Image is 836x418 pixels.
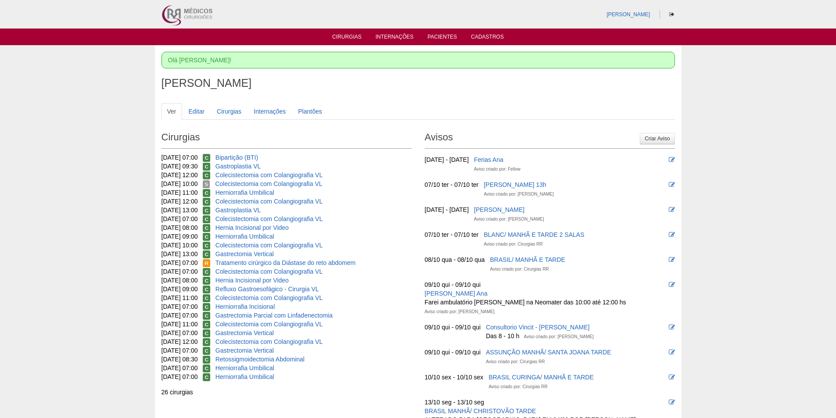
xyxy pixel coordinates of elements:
span: Confirmada [203,373,210,381]
div: Aviso criado por: Fellow [474,165,520,174]
span: [DATE] 08:00 [161,224,198,231]
span: [DATE] 13:00 [161,250,198,257]
span: Confirmada [203,163,210,171]
i: Editar [669,232,675,238]
div: Aviso criado por: Cirurgias RR [488,382,547,391]
span: Confirmada [203,312,210,320]
div: Aviso criado por: [PERSON_NAME] [474,215,544,224]
span: [DATE] 10:00 [161,242,198,249]
span: Confirmada [203,277,210,285]
a: Ferias Ana [474,156,503,163]
span: [DATE] 07:00 [161,329,198,336]
span: [DATE] 07:00 [161,312,198,319]
span: [DATE] 12:00 [161,338,198,345]
span: [DATE] 07:00 [161,259,198,266]
a: Hernia Incisional por Video [215,224,289,231]
a: Gastrectomia Vertical [215,347,274,354]
a: Internações [376,34,414,43]
i: Editar [669,282,675,288]
a: Consultorio Vincit - [PERSON_NAME] [486,324,589,331]
span: Confirmada [203,294,210,302]
i: Sair [669,12,674,17]
i: Editar [669,349,675,355]
a: Plantões [292,103,327,120]
div: Aviso criado por: [PERSON_NAME] [425,307,495,316]
a: Colecistectomia com Colangiografia VL [215,294,323,301]
a: Bipartição (BTI) [215,154,258,161]
div: Aviso criado por: Cirurgias RR [490,265,549,274]
a: Gastrectomia Parcial com Linfadenectomia [215,312,333,319]
div: 07/10 ter - 07/10 ter [425,180,479,189]
span: [DATE] 07:00 [161,215,198,222]
span: [DATE] 09:00 [161,286,198,293]
span: [DATE] 07:00 [161,347,198,354]
a: [PERSON_NAME] 13h [484,181,546,188]
a: BRASIL CURINGA/ MANHÃ E TARDE [488,374,593,381]
span: [DATE] 13:00 [161,207,198,214]
div: Farei ambulatório [PERSON_NAME] na Neomater das 10:00 até 12:00 hs [425,298,626,307]
a: Tratamento cirúrgico da Diástase do reto abdomem [215,259,355,266]
span: Confirmada [203,250,210,258]
i: Editar [669,182,675,188]
div: Aviso criado por: Cirurgias RR [486,357,545,366]
span: Confirmada [203,268,210,276]
span: Confirmada [203,356,210,364]
h2: Avisos [425,129,675,149]
div: 09/10 qui - 09/10 qui [425,280,481,289]
span: Confirmada [203,242,210,250]
span: Confirmada [203,286,210,293]
a: Editar [183,103,211,120]
a: Herniorrafia Umbilical [215,189,274,196]
span: [DATE] 07:00 [161,373,198,380]
span: Confirmada [203,364,210,372]
a: Colecistectomia com Colangiografia VL [215,198,323,205]
span: Confirmada [203,233,210,241]
span: [DATE] 08:30 [161,356,198,363]
span: Confirmada [203,338,210,346]
div: Aviso criado por: [PERSON_NAME] [524,332,593,341]
span: [DATE] 11:00 [161,321,198,328]
a: Pacientes [427,34,457,43]
a: Colecistectomia com Colangiografia VL [215,215,323,222]
span: [DATE] 09:30 [161,163,198,170]
a: [PERSON_NAME] Ana [425,290,488,297]
div: 26 cirurgias [161,388,412,397]
a: Ver [161,103,182,120]
span: [DATE] 08:00 [161,277,198,284]
span: Confirmada [203,198,210,206]
span: Confirmada [203,154,210,162]
a: Herniorrafia Incisional [215,303,275,310]
a: Colecistectomia com Colangiografia VL [215,171,323,179]
span: Confirmada [203,347,210,355]
i: Editar [669,374,675,380]
div: Aviso criado por: Cirurgias RR [484,240,542,249]
div: 08/10 qua - 08/10 qua [425,255,485,264]
a: BRASIL/ MANHÃ E TARDE [490,256,565,263]
a: ASSUNÇÃO MANHÃ/ SANTA JOANA TARDE [486,349,611,356]
a: Internações [248,103,291,120]
a: Gastrectomia Vertical [215,250,274,257]
a: [PERSON_NAME] [474,206,524,213]
span: Confirmada [203,189,210,197]
span: [DATE] 10:00 [161,180,198,187]
span: Confirmada [203,224,210,232]
a: Gastroplastia VL [215,163,261,170]
div: 09/10 qui - 09/10 qui [425,348,481,357]
span: Confirmada [203,171,210,179]
a: Cirurgias [211,103,247,120]
span: [DATE] 07:00 [161,268,198,275]
span: Confirmada [203,215,210,223]
span: [DATE] 11:00 [161,189,198,196]
span: [DATE] 09:00 [161,233,198,240]
i: Editar [669,399,675,405]
span: Suspensa [203,180,210,188]
span: Confirmada [203,329,210,337]
span: [DATE] 07:00 [161,154,198,161]
a: Criar Aviso [640,133,675,144]
a: Colecistectomia com Colangiografia VL [215,242,323,249]
a: BRASIL MANHÃ/ CHRISTOVÃO TARDE [425,407,536,414]
div: Das 8 - 10 h [486,332,519,340]
a: Cadastros [471,34,504,43]
span: [DATE] 12:00 [161,171,198,179]
h1: [PERSON_NAME] [161,78,675,89]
